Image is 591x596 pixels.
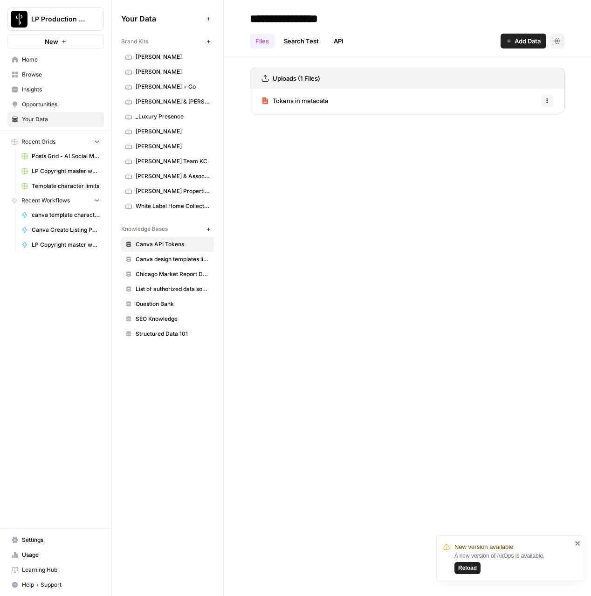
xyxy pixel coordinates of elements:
a: [PERSON_NAME] [121,49,214,64]
span: Settings [22,536,100,544]
span: Browse [22,70,100,79]
span: Structured Data 101 [136,330,210,338]
a: Search Test [278,34,324,49]
span: [PERSON_NAME] Team KC [136,157,210,166]
a: [PERSON_NAME] Team KC [121,154,214,169]
span: Posts Grid - AI Social Media [32,152,100,160]
span: Home [22,55,100,64]
div: A new version of AirOps is available. [454,552,572,574]
a: Home [7,52,104,67]
a: API [328,34,349,49]
span: Help + Support [22,581,100,589]
span: LP Production Workloads [31,14,88,24]
span: Learning Hub [22,566,100,574]
a: Browse [7,67,104,82]
span: List of authorized data sources for blog articles [136,285,210,293]
button: Reload [454,562,481,574]
span: LP Copyright master workflow [32,241,100,249]
span: Knowledge Bases [121,225,168,233]
span: canva template character limit fixing [32,211,100,219]
span: Insights [22,85,100,94]
span: New version available [454,542,513,552]
span: [PERSON_NAME] Properties Team [136,187,210,195]
button: Add Data [501,34,546,49]
a: canva template character limit fixing [17,208,104,222]
a: Canva API Tokens [121,237,214,252]
a: LP Copyright master workflow Grid [17,164,104,179]
button: close [575,540,581,547]
span: Question Bank [136,300,210,308]
a: Canva Create Listing Posts (human review to pick properties) [17,222,104,237]
span: Reload [458,564,477,572]
a: List of authorized data sources for blog articles [121,282,214,297]
a: [PERSON_NAME] & [PERSON_NAME] [121,94,214,109]
img: LP Production Workloads Logo [11,11,27,28]
span: Add Data [515,36,541,46]
button: Help + Support [7,577,104,592]
span: Brand Kits [121,37,148,46]
span: [PERSON_NAME] [136,142,210,151]
a: LP Copyright master workflow [17,237,104,252]
a: Learning Hub [7,562,104,577]
a: Question Bank [121,297,214,312]
span: New [45,37,58,46]
span: Your Data [22,115,100,124]
a: [PERSON_NAME] & Associates [121,169,214,184]
span: Canva API Tokens [136,240,210,249]
a: Insights [7,82,104,97]
span: [PERSON_NAME] + Co [136,83,210,91]
a: Posts Grid - AI Social Media [17,149,104,164]
span: Opportunities [22,100,100,109]
span: Tokens in metadata [273,96,328,105]
a: [PERSON_NAME] Properties Team [121,184,214,199]
span: Canva design templates library [136,255,210,263]
span: [PERSON_NAME] & Associates [136,172,210,180]
a: [PERSON_NAME] + Co [121,79,214,94]
span: LP Copyright master workflow Grid [32,167,100,175]
a: Your Data [7,112,104,127]
span: White Label Home Collective [136,202,210,210]
a: [PERSON_NAME] [121,139,214,154]
span: Recent Workflows [21,196,70,205]
a: Chicago Market Report Data [121,267,214,282]
a: Tokens in metadata [261,89,328,113]
a: Canva design templates library [121,252,214,267]
a: Uploads (1 Files) [261,68,320,89]
a: [PERSON_NAME] [121,124,214,139]
a: Settings [7,533,104,547]
a: Structured Data 101 [121,326,214,341]
span: SEO Knowledge [136,315,210,323]
button: Recent Workflows [7,194,104,208]
span: Template character limits [32,182,100,190]
span: Chicago Market Report Data [136,270,210,278]
button: Recent Grids [7,135,104,149]
a: Template character limits [17,179,104,194]
span: [PERSON_NAME] [136,68,210,76]
button: Workspace: LP Production Workloads [7,7,104,31]
a: White Label Home Collective [121,199,214,214]
span: Recent Grids [21,138,55,146]
h3: Uploads (1 Files) [273,74,320,83]
a: [PERSON_NAME] [121,64,214,79]
span: [PERSON_NAME] [136,127,210,136]
a: SEO Knowledge [121,312,214,326]
a: Opportunities [7,97,104,112]
span: [PERSON_NAME] & [PERSON_NAME] [136,97,210,106]
a: Files [250,34,275,49]
span: Your Data [121,13,203,24]
span: _Luxury Presence [136,112,210,121]
span: [PERSON_NAME] [136,53,210,61]
a: _Luxury Presence [121,109,214,124]
a: Usage [7,547,104,562]
span: Canva Create Listing Posts (human review to pick properties) [32,226,100,234]
span: Usage [22,551,100,559]
button: New [7,35,104,49]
